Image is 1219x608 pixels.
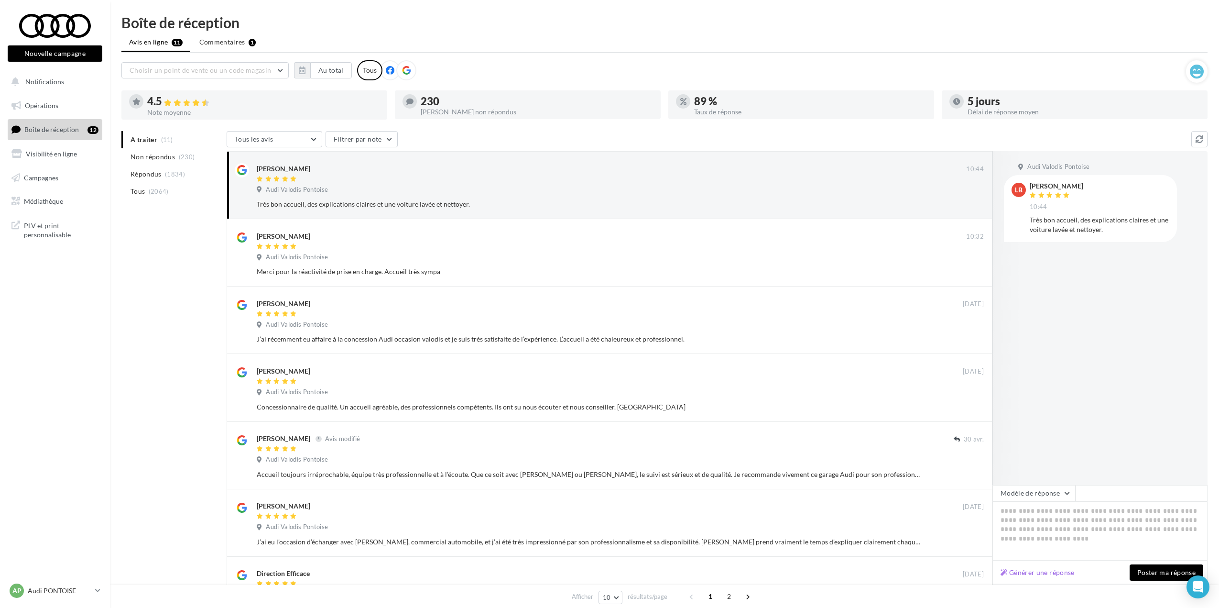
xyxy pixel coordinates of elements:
span: 10:44 [1030,203,1047,211]
a: Visibilité en ligne [6,144,104,164]
span: [DATE] [963,503,984,511]
div: 1 [249,39,256,46]
span: Visibilité en ligne [26,150,77,158]
div: Très bon accueil, des explications claires et une voiture lavée et nettoyer. [1030,215,1169,234]
div: Très bon accueil, des explications claires et une voiture lavée et nettoyer. [257,199,922,209]
span: Choisir un point de vente ou un code magasin [130,66,271,74]
span: AP [12,586,22,596]
div: J’ai eu l’occasion d’échanger avec [PERSON_NAME], commercial automobile, et j’ai été très impress... [257,537,922,547]
span: Audi Valodis Pontoise [266,186,328,194]
div: [PERSON_NAME] [257,164,310,174]
span: Tous les avis [235,135,273,143]
div: 4.5 [147,96,380,107]
button: Modèle de réponse [992,485,1076,501]
button: 10 [599,591,623,604]
div: Boîte de réception [121,15,1208,30]
div: [PERSON_NAME] non répondus [421,109,653,115]
div: Merci pour la réactivité de prise en charge. Accueil très sympa [257,267,922,276]
span: Opérations [25,101,58,110]
div: Délai de réponse moyen [968,109,1200,115]
span: Notifications [25,77,64,86]
span: LB [1015,185,1023,195]
span: Afficher [572,592,593,601]
span: Audi Valodis Pontoise [266,455,328,464]
button: Notifications [6,72,100,92]
button: Au total [294,62,352,78]
a: PLV et print personnalisable [6,215,104,243]
span: Audi Valodis Pontoise [266,388,328,397]
div: Tous [357,60,382,80]
span: [DATE] [963,367,984,376]
span: Audi Valodis Pontoise [266,523,328,531]
span: (1834) [165,170,185,178]
p: Audi PONTOISE [28,586,91,596]
span: [DATE] [963,570,984,579]
div: Open Intercom Messenger [1186,575,1209,598]
div: 5 jours [968,96,1200,107]
div: [PERSON_NAME] [257,232,310,241]
a: Opérations [6,96,104,116]
span: Audi Valodis Pontoise [1027,163,1089,171]
button: Tous les avis [227,131,322,147]
span: Médiathèque [24,197,63,205]
a: Boîte de réception12 [6,119,104,140]
span: Avis modifié [325,435,360,442]
div: Taux de réponse [694,109,926,115]
div: [PERSON_NAME] [257,366,310,376]
span: 1 [703,589,718,604]
span: Campagnes [24,173,58,181]
div: 230 [421,96,653,107]
button: Générer une réponse [997,567,1078,578]
span: Répondus [131,169,162,179]
span: 10 [603,594,611,601]
a: Médiathèque [6,191,104,211]
a: Campagnes [6,168,104,188]
span: 30 avr. [964,435,984,444]
div: Accueil toujours irréprochable, équipe très professionnelle et à l’écoute. Que ce soit avec [PERS... [257,470,922,479]
button: Poster ma réponse [1130,564,1203,581]
span: Audi Valodis Pontoise [266,321,328,329]
div: [PERSON_NAME] [1030,183,1083,189]
button: Nouvelle campagne [8,45,102,62]
button: Filtrer par note [326,131,398,147]
span: 10:32 [966,232,984,241]
div: [PERSON_NAME] [257,434,310,443]
div: Direction Efficace [257,569,310,578]
span: Tous [131,187,145,196]
button: Au total [310,62,352,78]
span: (230) [179,153,195,161]
div: Concessionnaire de qualité. Un accueil agréable, des professionnels compétents. Ils ont su nous é... [257,402,922,412]
span: [DATE] [963,300,984,309]
div: [PERSON_NAME] [257,299,310,309]
span: Commentaires [199,37,245,47]
span: Boîte de réception [24,125,79,133]
span: 2 [721,589,737,604]
span: Audi Valodis Pontoise [266,253,328,262]
span: résultats/page [628,592,667,601]
div: J’ai récemment eu affaire à la concession Audi occasion valodis et je suis très satisfaite de l’e... [257,334,922,344]
div: [PERSON_NAME] [257,501,310,511]
a: AP Audi PONTOISE [8,582,102,600]
button: Choisir un point de vente ou un code magasin [121,62,289,78]
span: (2064) [149,188,169,195]
div: 12 [87,126,98,134]
span: 10:44 [966,165,984,174]
div: Note moyenne [147,109,380,116]
span: PLV et print personnalisable [24,219,98,240]
div: 89 % [694,96,926,107]
span: Non répondus [131,152,175,162]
